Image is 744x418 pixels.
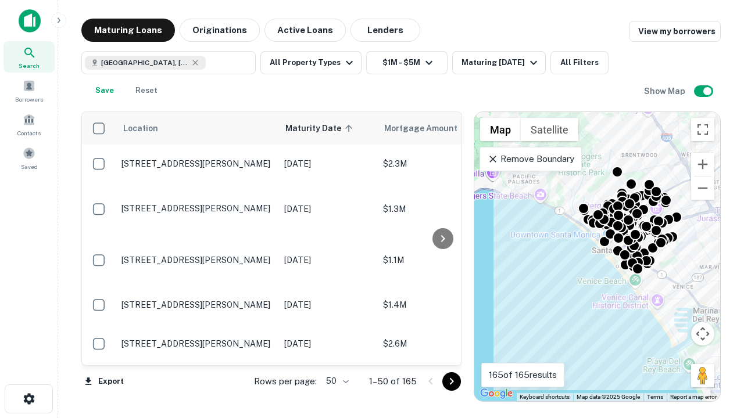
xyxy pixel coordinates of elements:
button: All Property Types [260,51,362,74]
button: Lenders [350,19,420,42]
div: 0 0 [474,112,720,401]
button: Zoom out [691,176,714,200]
p: $1.4M [383,298,499,311]
img: capitalize-icon.png [19,9,41,33]
p: [STREET_ADDRESS][PERSON_NAME] [121,338,273,349]
span: Search [19,61,40,70]
p: [DATE] [284,157,371,170]
a: Saved [3,142,55,174]
p: [STREET_ADDRESS][PERSON_NAME] [121,255,273,265]
p: [DATE] [284,203,371,215]
button: Toggle fullscreen view [691,118,714,141]
button: Originations [180,19,260,42]
span: Maturity Date [285,121,356,135]
button: Show street map [480,118,521,141]
button: Reset [128,79,165,102]
a: View my borrowers [629,21,721,42]
h6: Show Map [644,85,687,98]
span: Location [123,121,158,135]
p: Remove Boundary [487,152,574,166]
img: Google [477,386,516,401]
button: Export [81,373,127,390]
button: Keyboard shortcuts [520,393,570,401]
button: $1M - $5M [366,51,448,74]
button: Map camera controls [691,322,714,345]
span: Mortgage Amount [384,121,473,135]
th: Maturity Date [278,112,377,145]
p: [STREET_ADDRESS][PERSON_NAME] [121,158,273,169]
p: [STREET_ADDRESS][PERSON_NAME] [121,203,273,214]
span: Contacts [17,128,41,138]
th: Location [116,112,278,145]
span: Saved [21,162,38,171]
p: 165 of 165 results [489,368,557,382]
button: Show satellite imagery [521,118,578,141]
button: Save your search to get updates of matches that match your search criteria. [86,79,123,102]
button: Active Loans [264,19,346,42]
span: Map data ©2025 Google [577,394,640,400]
iframe: Chat Widget [686,325,744,381]
button: Maturing [DATE] [452,51,546,74]
p: [DATE] [284,298,371,311]
a: Terms [647,394,663,400]
a: Contacts [3,109,55,140]
button: Zoom in [691,153,714,176]
p: [DATE] [284,254,371,266]
button: Maturing Loans [81,19,175,42]
a: Borrowers [3,75,55,106]
p: 1–50 of 165 [369,374,417,388]
p: $1.1M [383,254,499,266]
button: All Filters [550,51,609,74]
a: Open this area in Google Maps (opens a new window) [477,386,516,401]
div: Maturing [DATE] [462,56,541,70]
p: [DATE] [284,337,371,350]
p: Rows per page: [254,374,317,388]
span: Borrowers [15,95,43,104]
span: [GEOGRAPHIC_DATA], [GEOGRAPHIC_DATA], [GEOGRAPHIC_DATA] [101,57,188,68]
a: Report a map error [670,394,717,400]
p: $1.3M [383,203,499,215]
th: Mortgage Amount [377,112,505,145]
p: $2.6M [383,337,499,350]
button: Go to next page [442,372,461,391]
p: $2.3M [383,157,499,170]
div: 50 [321,373,350,390]
p: [STREET_ADDRESS][PERSON_NAME] [121,300,273,310]
a: Search [3,41,55,73]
